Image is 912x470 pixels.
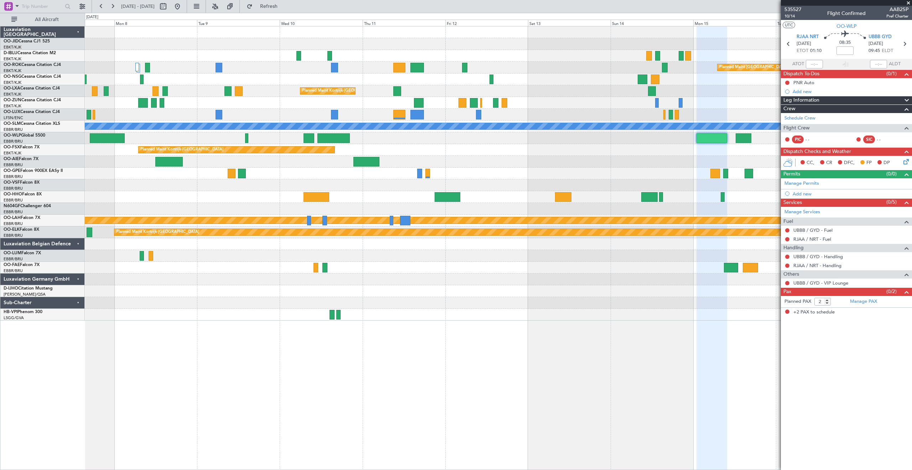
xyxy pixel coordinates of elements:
[806,60,823,68] input: --:--
[807,159,814,167] span: CC,
[4,310,42,314] a: HB-VPIPhenom 300
[866,159,872,167] span: FP
[4,216,21,220] span: OO-LAH
[4,39,50,44] a: OO-JIDCessna CJ1 525
[863,136,875,143] div: SIC
[886,70,897,77] span: (0/1)
[4,180,40,185] a: OO-VSFFalcon 8X
[793,262,841,269] a: RJAA / NRT - Handling
[4,145,40,149] a: OO-FSXFalcon 7X
[4,51,56,55] a: D-IBLUCessna Citation M2
[783,288,791,296] span: Pax
[793,236,831,242] a: RJAA / NRT - Fuel
[4,251,21,255] span: OO-LUM
[22,1,63,12] input: Trip Number
[869,40,883,47] span: [DATE]
[4,75,21,79] span: OO-NSG
[4,221,23,226] a: EBBR/BRU
[4,122,21,126] span: OO-SLM
[4,56,21,62] a: EBKT/KJK
[783,218,793,226] span: Fuel
[4,150,21,156] a: EBKT/KJK
[783,124,810,132] span: Flight Crew
[693,20,776,26] div: Mon 15
[4,157,38,161] a: OO-AIEFalcon 7X
[4,286,53,291] a: D-IJHOCitation Mustang
[4,110,60,114] a: OO-LUXCessna Citation CJ4
[4,86,20,91] span: OO-LXA
[528,20,611,26] div: Sat 13
[793,227,833,233] a: UBBB / GYD - Fuel
[4,251,41,255] a: OO-LUMFalcon 7X
[882,47,893,55] span: ELDT
[836,22,856,30] span: OO-WLP
[4,127,23,132] a: EBBR/BRU
[4,204,51,208] a: N604GFChallenger 604
[4,169,63,173] a: OO-GPEFalcon 900EX EASy II
[783,148,851,156] span: Dispatch Checks and Weather
[4,204,20,208] span: N604GF
[877,136,893,143] div: - -
[140,144,223,155] div: Planned Maint Kortrijk-[GEOGRAPHIC_DATA]
[4,174,23,179] a: EBBR/BRU
[445,20,528,26] div: Fri 12
[886,6,908,13] span: AAB25P
[784,13,802,19] span: 10/14
[4,263,20,267] span: OO-FAE
[4,268,23,274] a: EBBR/BRU
[4,162,23,168] a: EBBR/BRU
[793,309,835,316] span: +2 PAX to schedule
[793,191,908,197] div: Add new
[4,133,45,138] a: OO-WLPGlobal 5500
[886,198,897,206] span: (0/5)
[793,88,908,94] div: Add new
[784,6,802,13] span: 535527
[4,98,21,102] span: OO-ZUN
[114,20,197,26] div: Mon 8
[869,34,892,41] span: UBBB GYD
[869,47,880,55] span: 09:45
[4,80,21,85] a: EBKT/KJK
[4,180,20,185] span: OO-VSF
[4,192,22,196] span: OO-HHO
[4,110,20,114] span: OO-LUX
[280,20,362,26] div: Wed 10
[4,133,21,138] span: OO-WLP
[793,254,843,260] a: UBBB / GYD - Handling
[4,139,23,144] a: EBBR/BRU
[8,14,77,25] button: All Aircraft
[886,13,908,19] span: Pref Charter
[4,157,19,161] span: OO-AIE
[797,47,808,55] span: ETOT
[844,159,855,167] span: DFC,
[839,39,851,46] span: 08:35
[783,105,796,113] span: Crew
[4,198,23,203] a: EBBR/BRU
[4,68,21,73] a: EBKT/KJK
[4,192,42,196] a: OO-HHOFalcon 8X
[302,86,385,96] div: Planned Maint Kortrijk-[GEOGRAPHIC_DATA]
[4,286,18,291] span: D-IJHO
[363,20,445,26] div: Thu 11
[883,159,890,167] span: DP
[4,115,23,121] a: LFSN/ENC
[4,310,17,314] span: HB-VPI
[4,292,46,297] a: [PERSON_NAME]/QSA
[4,263,40,267] a: OO-FAEFalcon 7X
[19,17,75,22] span: All Aircraft
[86,14,98,20] div: [DATE]
[4,228,39,232] a: OO-ELKFalcon 8X
[783,22,795,28] button: UTC
[4,216,40,220] a: OO-LAHFalcon 7X
[826,159,832,167] span: CR
[889,61,901,68] span: ALDT
[4,228,20,232] span: OO-ELK
[116,227,199,237] div: Planned Maint Kortrijk-[GEOGRAPHIC_DATA]
[197,20,280,26] div: Tue 9
[783,244,804,252] span: Handling
[784,180,819,187] a: Manage Permits
[4,63,61,67] a: OO-ROKCessna Citation CJ4
[4,233,23,238] a: EBBR/BRU
[784,209,820,216] a: Manage Services
[783,270,799,279] span: Others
